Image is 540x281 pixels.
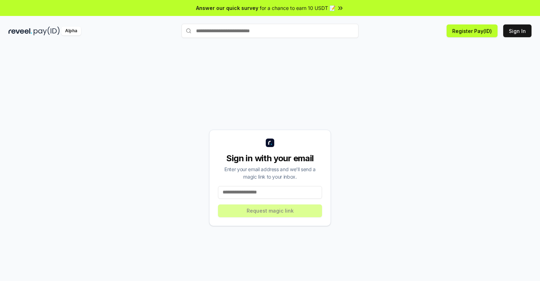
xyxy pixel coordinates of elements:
button: Sign In [503,24,532,37]
span: Answer our quick survey [196,4,258,12]
div: Alpha [61,27,81,35]
div: Enter your email address and we’ll send a magic link to your inbox. [218,165,322,180]
div: Sign in with your email [218,153,322,164]
img: logo_small [266,139,274,147]
span: for a chance to earn 10 USDT 📝 [260,4,335,12]
img: pay_id [34,27,60,35]
img: reveel_dark [8,27,32,35]
button: Register Pay(ID) [447,24,498,37]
